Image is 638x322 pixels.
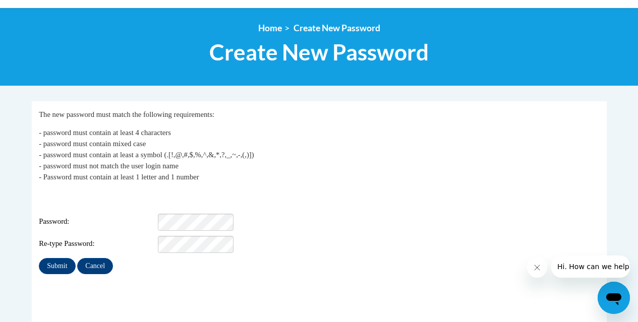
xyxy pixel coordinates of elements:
[551,255,630,278] iframe: Message from company
[39,128,254,181] span: - password must contain at least 4 characters - password must contain mixed case - password must ...
[209,39,429,66] span: Create New Password
[598,282,630,314] iframe: Button to launch messaging window
[39,238,156,249] span: Re-type Password:
[527,257,547,278] iframe: Close message
[77,258,113,274] input: Cancel
[294,23,380,33] span: Create New Password
[39,258,75,274] input: Submit
[39,110,214,118] span: The new password must match the following requirements:
[6,7,82,15] span: Hi. How can we help?
[39,216,156,227] span: Password:
[258,23,282,33] a: Home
